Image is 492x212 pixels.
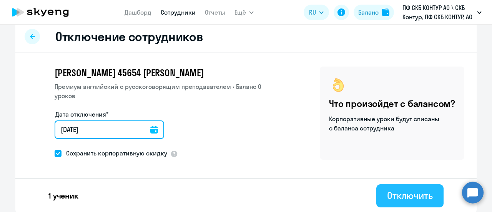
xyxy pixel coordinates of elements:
[382,8,389,16] img: balance
[329,76,347,94] img: ok
[402,3,474,22] p: ПФ СКБ КОНТУР АО \ СКБ Контур, ПФ СКБ КОНТУР, АО
[354,5,394,20] button: Балансbalance
[161,8,196,16] a: Сотрудники
[55,82,281,100] p: Премиум английский с русскоговорящим преподавателем • Баланс 0 уроков
[55,110,108,119] label: Дата отключения*
[387,189,433,202] div: Отключить
[329,97,455,110] h4: Что произойдет с балансом?
[309,8,316,17] span: RU
[48,190,78,201] p: 1 ученик
[125,8,151,16] a: Дашборд
[234,8,246,17] span: Ещё
[399,3,485,22] button: ПФ СКБ КОНТУР АО \ СКБ Контур, ПФ СКБ КОНТУР, АО
[358,8,379,17] div: Баланс
[329,114,440,133] p: Корпоративные уроки будут списаны с баланса сотрудника
[55,120,164,139] input: дд.мм.гггг
[55,67,204,79] span: [PERSON_NAME] 45654 [PERSON_NAME]
[205,8,225,16] a: Отчеты
[61,149,167,158] span: Сохранить корпоративную скидку
[234,5,254,20] button: Ещё
[55,29,203,44] h2: Отключение сотрудников
[376,184,444,207] button: Отключить
[304,5,329,20] button: RU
